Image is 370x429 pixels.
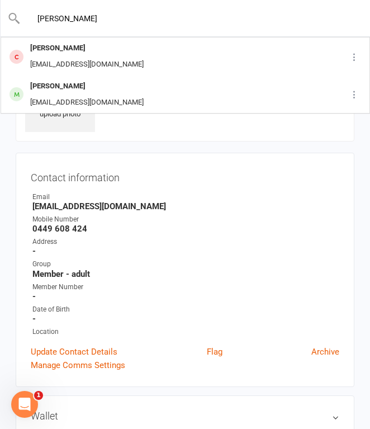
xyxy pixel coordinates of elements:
strong: [EMAIL_ADDRESS][DOMAIN_NAME] [32,201,339,211]
div: Mobile Number [32,214,339,225]
div: [EMAIL_ADDRESS][DOMAIN_NAME] [27,56,147,73]
iframe: Intercom live chat [11,391,38,418]
a: Manage Comms Settings [31,359,125,372]
div: Email [32,192,339,202]
strong: - [32,246,339,256]
span: 1 [34,391,43,400]
div: [PERSON_NAME] [27,78,147,95]
strong: - [32,314,339,324]
strong: Member - adult [32,269,339,279]
div: [PERSON_NAME] [27,40,147,56]
div: Address [32,237,339,247]
a: Flag [207,345,222,359]
input: Search... [21,11,350,26]
div: Member Number [32,282,339,293]
h3: Wallet [31,411,339,422]
a: Archive [311,345,339,359]
div: Date of Birth [32,304,339,315]
strong: - [32,291,339,301]
div: Group [32,259,339,270]
h3: Contact information [31,168,339,183]
div: [EMAIL_ADDRESS][DOMAIN_NAME] [27,95,147,111]
div: Location [32,327,339,337]
a: Update Contact Details [31,345,117,359]
strong: 0449 608 424 [32,224,339,234]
